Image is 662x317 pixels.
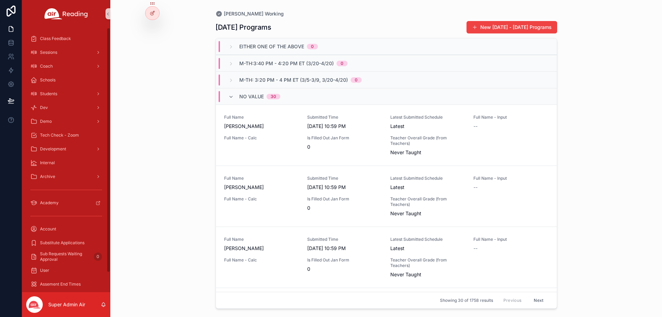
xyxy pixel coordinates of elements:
[440,298,493,303] span: Showing 30 of 1758 results
[467,21,557,33] button: New [DATE] - [DATE] Programs
[26,250,106,263] a: Sub Requests Waiting Approval0
[40,281,81,287] span: Assement End Times
[224,245,299,252] span: [PERSON_NAME]
[390,245,465,252] span: Latest
[48,301,85,308] p: Super Admin Air
[40,174,55,179] span: Archive
[40,91,57,97] span: Students
[390,257,465,268] span: Teacher Overall Grade (from Teachers)
[239,60,334,67] span: M-Th:3:40 pm - 4:20 pm ET (3/20-4/20)
[40,251,91,262] span: Sub Requests Waiting Approval
[473,237,548,242] span: Full Name - Input
[26,223,106,235] a: Account
[307,176,382,181] span: Submitted Time
[40,240,84,246] span: Substitute Applications
[307,257,382,263] span: Is Filled Out Jan Form
[216,105,557,166] a: Full Name[PERSON_NAME]Submitted Time[DATE] 10:59 PMLatest Submitted ScheduleLatestFull Name - Inp...
[390,123,465,130] span: Latest
[390,176,465,181] span: Latest Submitted Schedule
[307,115,382,120] span: Submitted Time
[224,135,299,141] span: Full Name - Calc
[215,22,271,32] h1: [DATE] Programs
[40,132,79,138] span: Tech Check - Zoom
[26,278,106,290] a: Assement End Times
[224,115,299,120] span: Full Name
[271,94,276,99] div: 30
[307,205,382,211] span: 0
[40,268,49,273] span: User
[239,43,304,50] span: Either one of the above
[224,176,299,181] span: Full Name
[224,184,299,191] span: [PERSON_NAME]
[40,77,56,83] span: Schools
[390,196,465,207] span: Teacher Overall Grade (from Teachers)
[311,44,314,49] div: 0
[26,74,106,86] a: Schools
[307,266,382,273] span: 0
[26,157,106,169] a: Internal
[40,226,56,232] span: Account
[307,143,382,150] span: 0
[224,196,299,202] span: Full Name - Calc
[40,63,53,69] span: Coach
[26,197,106,209] a: Academy
[390,237,465,242] span: Latest Submitted Schedule
[26,264,106,277] a: User
[216,227,557,288] a: Full Name[PERSON_NAME]Submitted Time[DATE] 10:59 PMLatest Submitted ScheduleLatestFull Name - Inp...
[390,184,465,191] span: Latest
[216,166,557,227] a: Full Name[PERSON_NAME]Submitted Time[DATE] 10:59 PMLatest Submitted ScheduleLatestFull Name - Inp...
[26,60,106,72] a: Coach
[473,115,548,120] span: Full Name - Input
[239,93,264,100] span: No value
[390,115,465,120] span: Latest Submitted Schedule
[473,184,478,191] span: --
[94,252,102,261] div: 0
[40,50,57,55] span: Sessions
[26,143,106,155] a: Development
[215,10,284,17] a: [PERSON_NAME] Working
[224,123,299,130] span: [PERSON_NAME]
[307,196,382,202] span: Is Filled Out Jan Form
[26,237,106,249] a: Substitute Applications
[40,160,55,166] span: Internal
[390,210,465,217] span: Never Taught
[390,149,465,156] span: Never Taught
[390,135,465,146] span: Teacher Overall Grade (from Teachers)
[307,123,382,130] span: [DATE] 10:59 PM
[390,271,465,278] span: Never Taught
[473,245,478,252] span: --
[26,46,106,59] a: Sessions
[44,8,88,19] img: App logo
[26,101,106,114] a: Dev
[224,10,284,17] span: [PERSON_NAME] Working
[224,257,299,263] span: Full Name - Calc
[529,295,548,306] button: Next
[40,200,59,206] span: Academy
[355,77,358,83] div: 0
[307,135,382,141] span: Is Filled Out Jan Form
[40,105,48,110] span: Dev
[40,146,66,152] span: Development
[40,36,71,41] span: Class Feedback
[26,88,106,100] a: Students
[307,184,382,191] span: [DATE] 10:59 PM
[341,61,343,66] div: 0
[26,170,106,183] a: Archive
[307,245,382,252] span: [DATE] 10:59 PM
[473,176,548,181] span: Full Name - Input
[26,115,106,128] a: Demo
[22,28,110,292] div: scrollable content
[40,119,52,124] span: Demo
[307,237,382,242] span: Submitted Time
[26,129,106,141] a: Tech Check - Zoom
[239,77,348,83] span: M-Th: 3:20 pm - 4 pm ET (3/5-3/9, 3/20-4/20)
[473,123,478,130] span: --
[26,32,106,45] a: Class Feedback
[224,237,299,242] span: Full Name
